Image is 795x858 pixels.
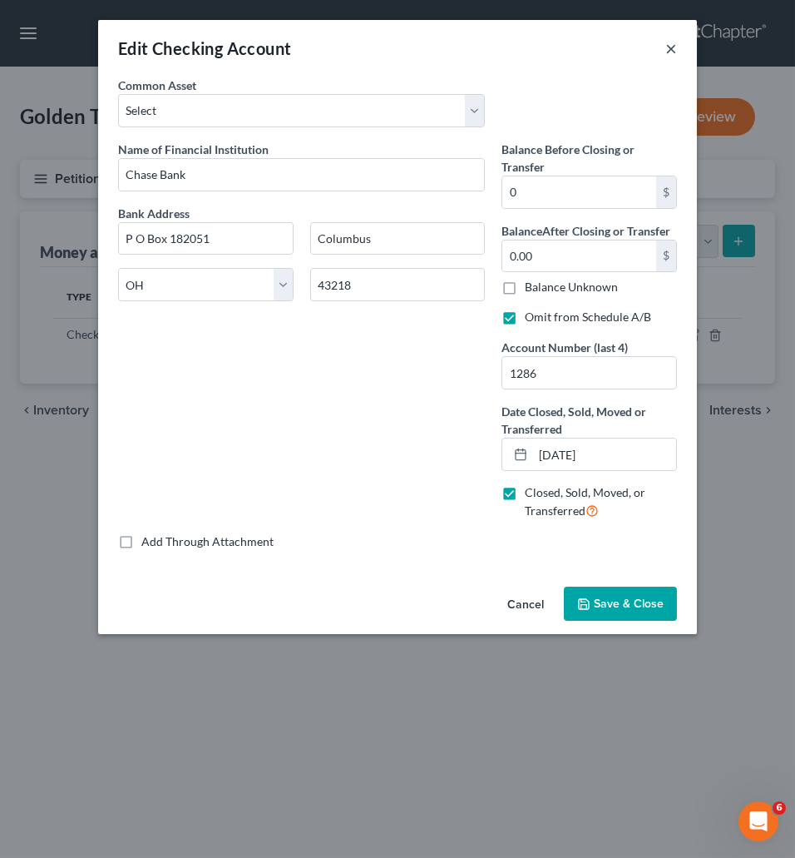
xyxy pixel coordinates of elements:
div: $ [656,176,676,208]
input: Enter zip... [310,268,486,301]
label: Bank Address [110,205,493,222]
button: × [665,38,677,58]
input: 0.00 [502,241,656,272]
span: Name of Financial Institution [118,142,269,156]
span: After Closing or Transfer [542,224,670,238]
label: Common Asset [118,77,196,94]
button: Cancel [494,588,557,622]
iframe: Intercom live chat [738,801,778,841]
label: Balance Before Closing or Transfer [501,141,677,176]
input: 0.00 [502,176,656,208]
div: $ [656,241,676,272]
span: Closed, Sold, Moved, or Transferred [525,485,645,518]
input: Enter address... [119,223,293,255]
span: Edit [118,38,149,58]
span: Date Closed, Sold, Moved or Transferred [501,404,646,436]
label: Account Number (last 4) [501,339,628,356]
button: Save & Close [564,587,677,622]
span: 6 [773,801,786,815]
label: Balance Unknown [525,279,618,295]
span: Save & Close [594,597,664,611]
label: Balance [501,222,670,240]
label: Add Through Attachment [141,533,274,550]
input: XXXX [502,357,676,389]
input: Enter city... [311,223,485,255]
input: MM/DD/YYYY [533,439,676,470]
span: Checking Account [152,38,291,58]
label: Omit from Schedule A/B [525,309,651,325]
input: Enter name... [119,159,484,191]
